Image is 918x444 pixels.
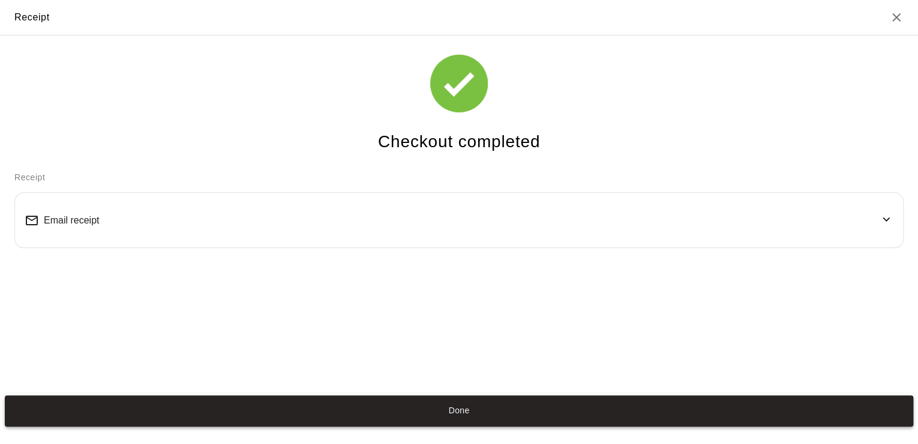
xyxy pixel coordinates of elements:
[889,10,904,25] button: Close
[5,395,913,427] button: Done
[14,10,50,25] div: Receipt
[14,171,904,184] p: Receipt
[44,215,99,226] span: Email receipt
[378,132,540,153] h4: Checkout completed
